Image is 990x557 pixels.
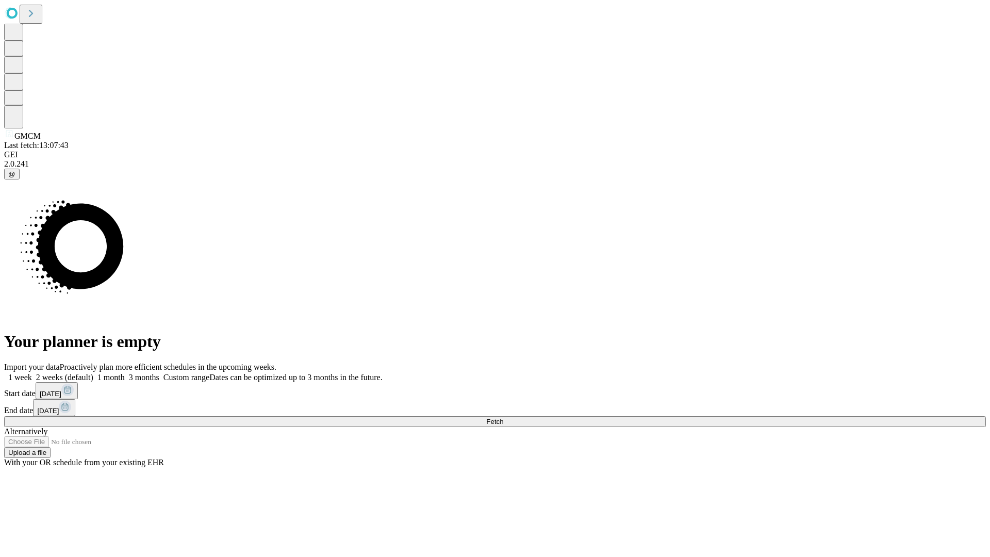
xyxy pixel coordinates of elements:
[4,363,60,371] span: Import your data
[486,418,503,425] span: Fetch
[40,390,61,398] span: [DATE]
[8,373,32,382] span: 1 week
[36,373,93,382] span: 2 weeks (default)
[4,447,51,458] button: Upload a file
[4,458,164,467] span: With your OR schedule from your existing EHR
[33,399,75,416] button: [DATE]
[37,407,59,415] span: [DATE]
[163,373,209,382] span: Custom range
[129,373,159,382] span: 3 months
[4,399,986,416] div: End date
[209,373,382,382] span: Dates can be optimized up to 3 months in the future.
[4,159,986,169] div: 2.0.241
[36,382,78,399] button: [DATE]
[4,332,986,351] h1: Your planner is empty
[14,132,41,140] span: GMCM
[97,373,125,382] span: 1 month
[4,169,20,179] button: @
[4,141,69,150] span: Last fetch: 13:07:43
[8,170,15,178] span: @
[60,363,276,371] span: Proactively plan more efficient schedules in the upcoming weeks.
[4,150,986,159] div: GEI
[4,427,47,436] span: Alternatively
[4,382,986,399] div: Start date
[4,416,986,427] button: Fetch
